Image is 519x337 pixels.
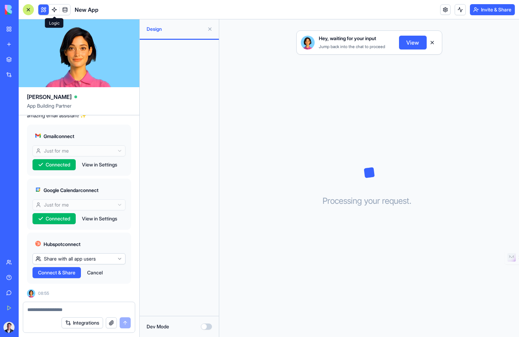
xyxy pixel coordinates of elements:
span: Google Calendar connect [44,187,99,194]
span: Jump back into the chat to proceed [319,44,385,49]
button: Connect & Share [33,267,81,278]
span: Gmail connect [44,133,74,140]
span: Hey, waiting for your input [319,35,376,42]
button: View in Settings [78,159,121,170]
span: Design [147,26,204,33]
h3: Processing your request [323,195,416,207]
img: logo [5,5,48,15]
span: New App [75,6,99,14]
span: Connected [46,215,70,222]
img: Ella_00000_wcx2te.png [301,36,315,49]
span: Connect & Share [38,269,75,276]
span: . [409,195,411,207]
span: Connected [46,161,70,168]
label: Dev Mode [147,323,169,330]
img: gmail [35,133,41,138]
button: View in Settings [78,213,121,224]
img: googlecalendar [35,187,41,192]
span: [PERSON_NAME] [27,93,72,101]
img: Ella_00000_wcx2te.png [27,289,35,298]
span: Hubspot connect [44,241,81,248]
button: Connected [33,159,76,170]
button: Invite & Share [470,4,515,15]
button: View [399,36,427,49]
button: Connected [33,213,76,224]
span: App Building Partner [27,102,131,115]
button: Cancel [84,267,106,278]
div: Logic [45,18,64,28]
button: Integrations [62,317,103,328]
img: ACg8ocJ5UN3jHLLl2DKEhWsiRAEXFz5D8KW7q2vklEbZVOxzWs3s-Ss=s96-c [3,322,15,333]
img: hubspot [35,241,41,246]
span: 08:55 [38,291,49,296]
